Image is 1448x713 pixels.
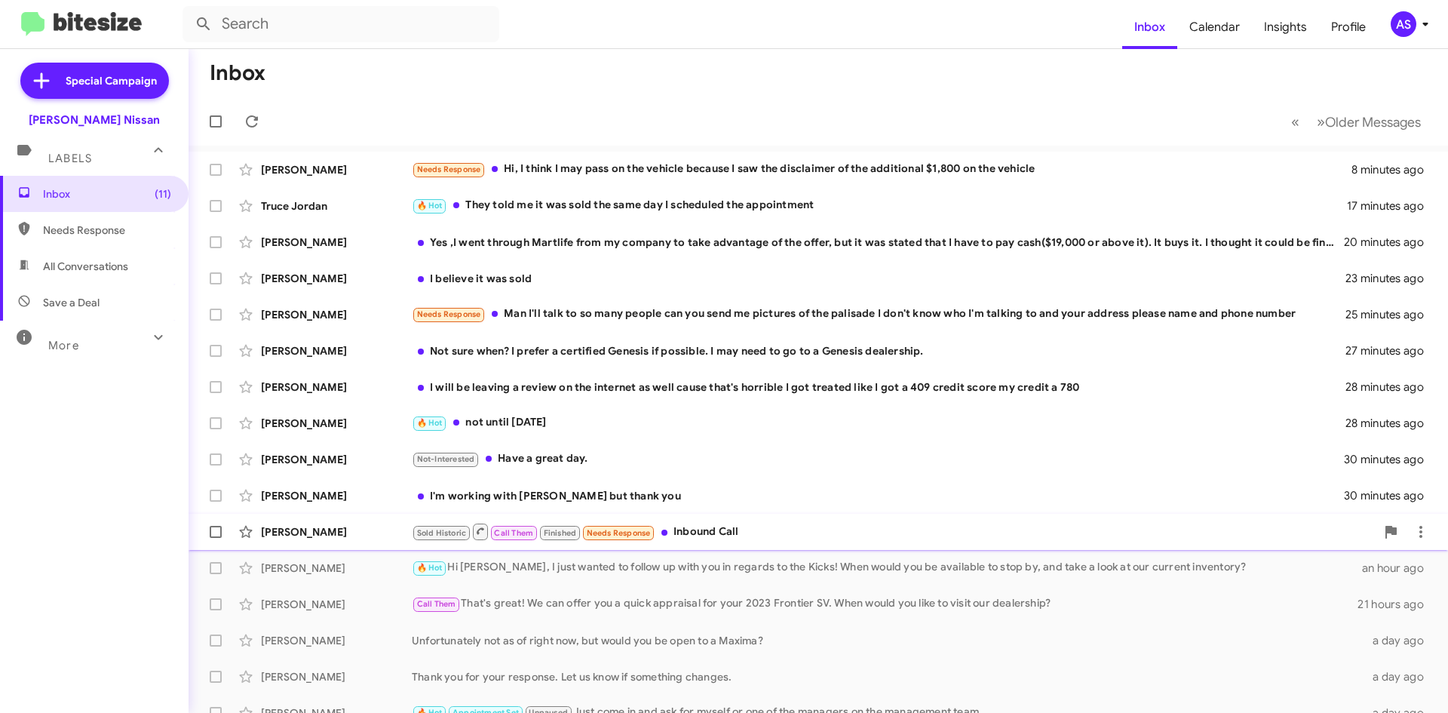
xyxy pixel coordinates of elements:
[1351,162,1436,177] div: 8 minutes ago
[29,112,160,128] div: [PERSON_NAME] Nissan
[261,524,412,539] div: [PERSON_NAME]
[261,597,412,612] div: [PERSON_NAME]
[48,152,92,165] span: Labels
[412,343,1345,358] div: Not sure when? I prefer a certified Genesis if possible. I may need to go to a Genesis dealership.
[261,488,412,503] div: [PERSON_NAME]
[494,528,533,538] span: Call Them
[20,63,169,99] a: Special Campaign
[1345,452,1436,467] div: 30 minutes ago
[412,559,1362,576] div: Hi [PERSON_NAME], I just wanted to follow up with you in regards to the Kicks! When would you be ...
[1378,11,1431,37] button: AS
[412,595,1357,613] div: That's great! We can offer you a quick appraisal for your 2023 Frontier SV. When would you like t...
[1347,198,1436,214] div: 17 minutes ago
[417,528,467,538] span: Sold Historic
[1319,5,1378,49] a: Profile
[1345,307,1436,322] div: 25 minutes ago
[261,198,412,214] div: Truce Jordan
[412,271,1345,286] div: I believe it was sold
[183,6,499,42] input: Search
[1364,633,1436,648] div: a day ago
[66,73,157,88] span: Special Campaign
[1362,561,1436,576] div: an hour ago
[1357,597,1436,612] div: 21 hours ago
[261,633,412,648] div: [PERSON_NAME]
[1391,11,1416,37] div: AS
[1345,416,1436,431] div: 28 minutes ago
[1308,106,1430,137] button: Next
[412,306,1345,323] div: Man I'll talk to so many people can you send me pictures of the palisade I don't know who I'm tal...
[261,162,412,177] div: [PERSON_NAME]
[1345,271,1436,286] div: 23 minutes ago
[1317,112,1325,131] span: »
[412,414,1345,432] div: not until [DATE]
[155,186,171,201] span: (11)
[412,235,1345,250] div: Yes ,I went through Martlife from my company to take advantage of the offer, but it was stated th...
[412,450,1345,468] div: Have a great day.
[1345,380,1436,395] div: 28 minutes ago
[412,197,1347,214] div: They told me it was sold the same day I scheduled the appointment
[261,271,412,286] div: [PERSON_NAME]
[412,522,1376,541] div: Inbound Call
[412,488,1345,503] div: I'm working with [PERSON_NAME] but thank you
[544,528,577,538] span: Finished
[417,201,443,211] span: 🔥 Hot
[1325,114,1421,131] span: Older Messages
[43,223,171,238] span: Needs Response
[1122,5,1177,49] a: Inbox
[261,416,412,431] div: [PERSON_NAME]
[417,164,481,174] span: Needs Response
[261,307,412,322] div: [PERSON_NAME]
[43,295,100,310] span: Save a Deal
[1282,106,1308,137] button: Previous
[412,669,1364,684] div: Thank you for your response. Let us know if something changes.
[417,309,481,319] span: Needs Response
[43,186,171,201] span: Inbox
[1252,5,1319,49] a: Insights
[43,259,128,274] span: All Conversations
[261,561,412,576] div: [PERSON_NAME]
[1345,235,1436,250] div: 20 minutes ago
[1283,106,1430,137] nav: Page navigation example
[412,380,1345,395] div: I will be leaving a review on the internet as well cause that's horrible I got treated like I got...
[1345,488,1436,503] div: 30 minutes ago
[261,380,412,395] div: [PERSON_NAME]
[261,235,412,250] div: [PERSON_NAME]
[1364,669,1436,684] div: a day ago
[1177,5,1252,49] a: Calendar
[48,339,79,352] span: More
[261,452,412,467] div: [PERSON_NAME]
[1345,343,1436,358] div: 27 minutes ago
[1291,112,1299,131] span: «
[261,669,412,684] div: [PERSON_NAME]
[261,343,412,358] div: [PERSON_NAME]
[412,161,1351,178] div: Hi, I think I may pass on the vehicle because I saw the disclaimer of the additional $1,800 on th...
[210,61,265,85] h1: Inbox
[417,599,456,609] span: Call Them
[412,633,1364,648] div: Unfortunately not as of right now, but would you be open to a Maxima?
[587,528,651,538] span: Needs Response
[417,454,475,464] span: Not-Interested
[417,418,443,428] span: 🔥 Hot
[417,563,443,573] span: 🔥 Hot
